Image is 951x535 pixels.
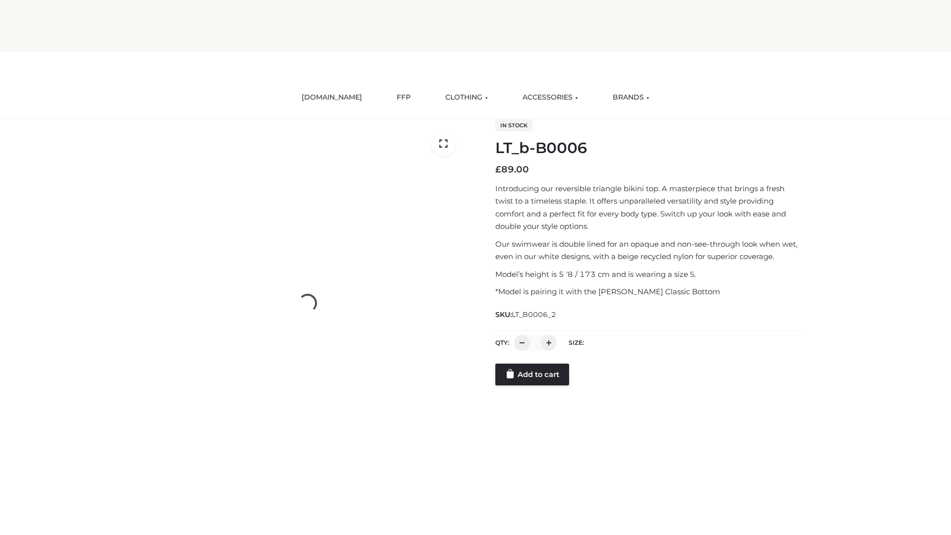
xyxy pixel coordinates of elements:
a: ACCESSORIES [515,87,585,108]
a: FFP [389,87,418,108]
h1: LT_b-B0006 [495,139,804,157]
label: Size: [569,339,584,346]
span: £ [495,164,501,175]
label: QTY: [495,339,509,346]
span: In stock [495,119,532,131]
p: *Model is pairing it with the [PERSON_NAME] Classic Bottom [495,285,804,298]
p: Model’s height is 5 ‘8 / 173 cm and is wearing a size S. [495,268,804,281]
span: LT_B0006_2 [512,310,556,319]
a: BRANDS [605,87,657,108]
bdi: 89.00 [495,164,529,175]
p: Introducing our reversible triangle bikini top. A masterpiece that brings a fresh twist to a time... [495,182,804,233]
a: CLOTHING [438,87,495,108]
p: Our swimwear is double lined for an opaque and non-see-through look when wet, even in our white d... [495,238,804,263]
a: Add to cart [495,364,569,385]
span: SKU: [495,309,557,321]
a: [DOMAIN_NAME] [294,87,370,108]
